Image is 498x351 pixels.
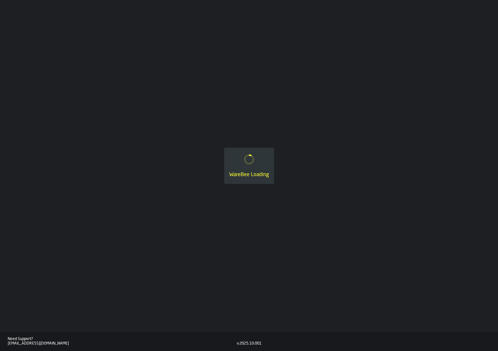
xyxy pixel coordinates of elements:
div: WareBee Loading [229,171,269,179]
div: 2025.10.001 [239,341,262,346]
div: Need Support? [8,337,237,341]
div: v. [237,341,239,346]
div: [EMAIL_ADDRESS][DOMAIN_NAME] [8,341,237,346]
a: Need Support?[EMAIL_ADDRESS][DOMAIN_NAME] [8,337,237,346]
